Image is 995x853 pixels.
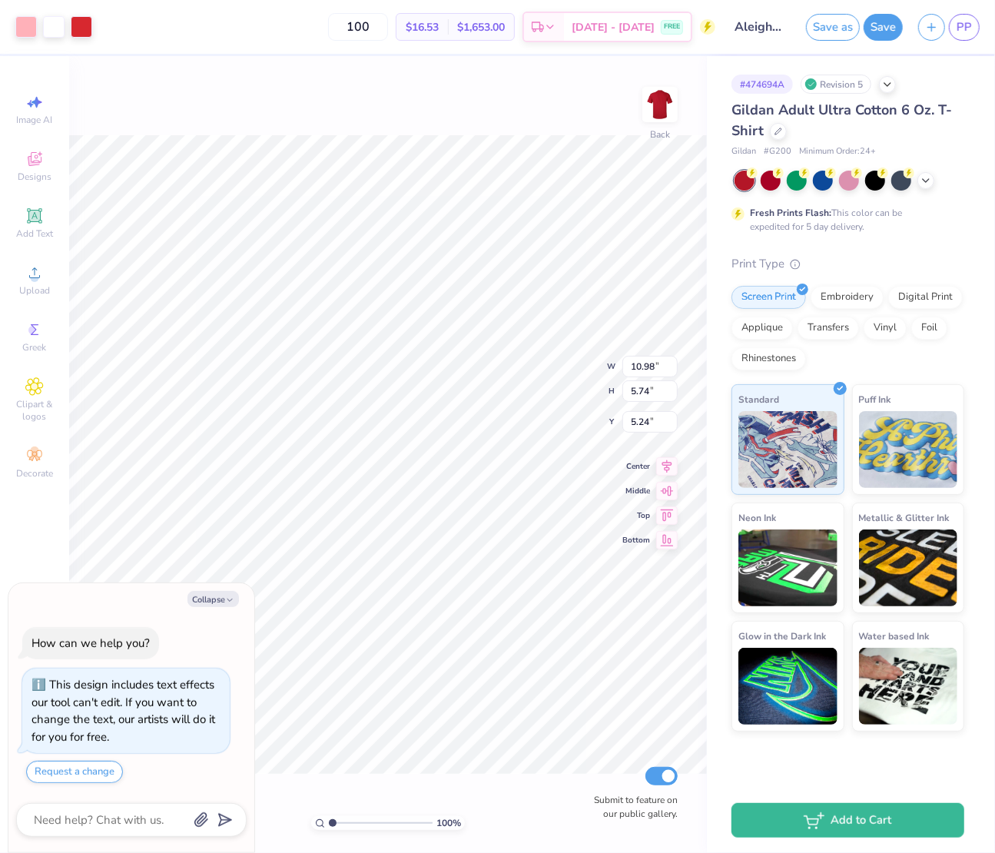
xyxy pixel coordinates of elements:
[32,677,215,745] div: This design includes text effects our tool can't edit. If you want to change the text, our artist...
[622,510,650,521] span: Top
[731,317,793,340] div: Applique
[32,636,150,651] div: How can we help you?
[26,761,123,783] button: Request a change
[859,509,950,526] span: Metallic & Glitter Ink
[406,19,439,35] span: $16.53
[731,347,806,370] div: Rhinestones
[436,816,461,830] span: 100 %
[731,255,964,273] div: Print Type
[16,467,53,480] span: Decorate
[8,398,61,423] span: Clipart & logos
[19,284,50,297] span: Upload
[650,128,670,141] div: Back
[622,486,650,496] span: Middle
[731,145,756,158] span: Gildan
[859,628,930,644] span: Water based Ink
[23,341,47,353] span: Greek
[645,89,675,120] img: Back
[911,317,947,340] div: Foil
[888,286,963,309] div: Digital Print
[16,227,53,240] span: Add Text
[622,535,650,546] span: Bottom
[811,286,884,309] div: Embroidery
[949,14,980,41] a: PP
[738,509,776,526] span: Neon Ink
[457,19,505,35] span: $1,653.00
[738,529,837,606] img: Neon Ink
[731,75,793,94] div: # 474694A
[859,529,958,606] img: Metallic & Glitter Ink
[738,648,837,725] img: Glow in the Dark Ink
[750,207,831,219] strong: Fresh Prints Flash:
[798,317,859,340] div: Transfers
[764,145,791,158] span: # G200
[859,648,958,725] img: Water based Ink
[622,461,650,472] span: Center
[731,286,806,309] div: Screen Print
[723,12,798,42] input: Untitled Design
[585,793,678,821] label: Submit to feature on our public gallery.
[731,803,964,838] button: Add to Cart
[859,411,958,488] img: Puff Ink
[18,171,51,183] span: Designs
[187,591,239,607] button: Collapse
[738,628,826,644] span: Glow in the Dark Ink
[664,22,680,32] span: FREE
[572,19,655,35] span: [DATE] - [DATE]
[731,101,952,140] span: Gildan Adult Ultra Cotton 6 Oz. T-Shirt
[17,114,53,126] span: Image AI
[864,317,907,340] div: Vinyl
[957,18,972,36] span: PP
[738,411,837,488] img: Standard
[799,145,876,158] span: Minimum Order: 24 +
[801,75,871,94] div: Revision 5
[864,14,903,41] button: Save
[806,14,860,41] button: Save as
[859,391,891,407] span: Puff Ink
[738,391,779,407] span: Standard
[328,13,388,41] input: – –
[750,206,939,234] div: This color can be expedited for 5 day delivery.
